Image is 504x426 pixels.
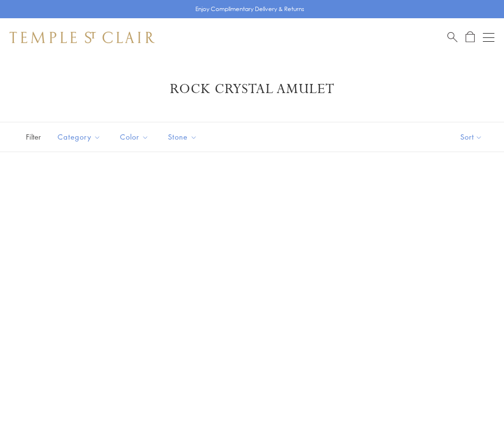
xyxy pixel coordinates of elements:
[447,31,457,43] a: Search
[163,131,204,143] span: Stone
[24,81,480,98] h1: Rock Crystal Amulet
[439,122,504,152] button: Show sort by
[50,126,108,148] button: Category
[483,32,494,43] button: Open navigation
[161,126,204,148] button: Stone
[466,31,475,43] a: Open Shopping Bag
[10,32,155,43] img: Temple St. Clair
[115,131,156,143] span: Color
[195,4,304,14] p: Enjoy Complimentary Delivery & Returns
[53,131,108,143] span: Category
[113,126,156,148] button: Color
